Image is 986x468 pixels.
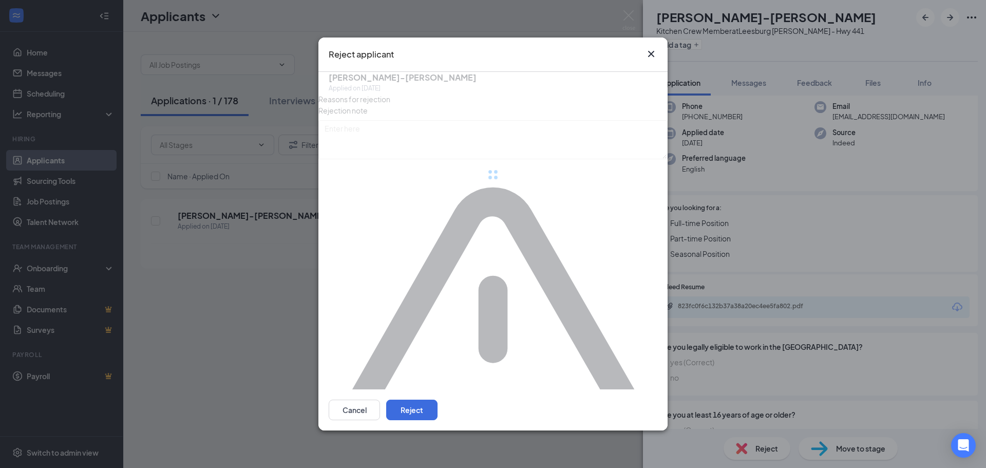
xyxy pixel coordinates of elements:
[329,48,394,61] h3: Reject applicant
[951,433,976,458] div: Open Intercom Messenger
[329,400,380,420] button: Cancel
[645,48,657,60] button: Close
[645,48,657,60] svg: Cross
[386,400,438,420] button: Reject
